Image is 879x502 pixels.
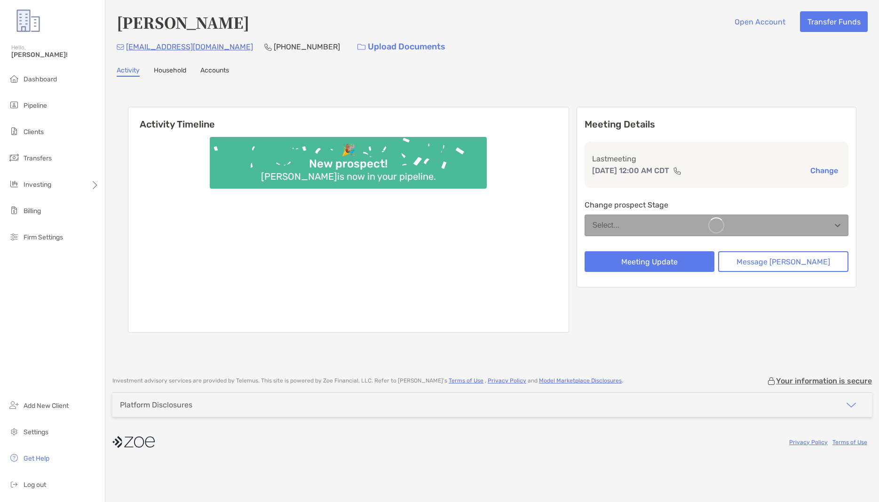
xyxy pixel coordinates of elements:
img: communication type [673,167,681,175]
a: Upload Documents [351,37,451,57]
h6: Activity Timeline [128,107,569,130]
div: 🎉 [338,143,359,157]
span: Firm Settings [24,233,63,241]
img: billing icon [8,205,20,216]
img: transfers icon [8,152,20,163]
div: New prospect! [305,157,391,171]
div: Platform Disclosures [120,400,192,409]
img: logout icon [8,478,20,490]
img: Email Icon [117,44,124,50]
a: Household [154,66,186,77]
p: Change prospect Stage [585,199,849,211]
a: Privacy Policy [488,377,526,384]
span: Settings [24,428,48,436]
img: settings icon [8,426,20,437]
img: firm-settings icon [8,231,20,242]
img: add_new_client icon [8,399,20,411]
span: Clients [24,128,44,136]
img: icon arrow [846,399,857,411]
a: Model Marketplace Disclosures [539,377,622,384]
img: clients icon [8,126,20,137]
a: Terms of Use [832,439,867,446]
button: Transfer Funds [800,11,868,32]
img: pipeline icon [8,99,20,111]
span: Log out [24,481,46,489]
button: Open Account [727,11,792,32]
a: Privacy Policy [789,439,828,446]
p: Your information is secure [776,376,872,385]
img: company logo [112,431,155,453]
a: Accounts [200,66,229,77]
img: get-help icon [8,452,20,463]
p: Meeting Details [585,119,849,130]
p: [PHONE_NUMBER] [274,41,340,53]
p: Investment advisory services are provided by Telemus . This site is powered by Zoe Financial, LLC... [112,377,623,384]
img: Confetti [210,137,487,181]
button: Message [PERSON_NAME] [718,251,848,272]
h4: [PERSON_NAME] [117,11,249,33]
img: dashboard icon [8,73,20,84]
p: [DATE] 12:00 AM CDT [592,165,669,176]
a: Activity [117,66,140,77]
p: [EMAIL_ADDRESS][DOMAIN_NAME] [126,41,253,53]
button: Change [808,166,841,175]
img: button icon [357,44,365,50]
p: Last meeting [592,153,841,165]
span: Billing [24,207,41,215]
img: investing icon [8,178,20,190]
span: Get Help [24,454,49,462]
img: Phone Icon [264,43,272,51]
span: Transfers [24,154,52,162]
img: Zoe Logo [11,4,45,38]
div: [PERSON_NAME] is now in your pipeline. [257,171,440,182]
a: Terms of Use [449,377,483,384]
span: Add New Client [24,402,69,410]
button: Meeting Update [585,251,715,272]
span: [PERSON_NAME]! [11,51,99,59]
span: Pipeline [24,102,47,110]
span: Investing [24,181,51,189]
span: Dashboard [24,75,57,83]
